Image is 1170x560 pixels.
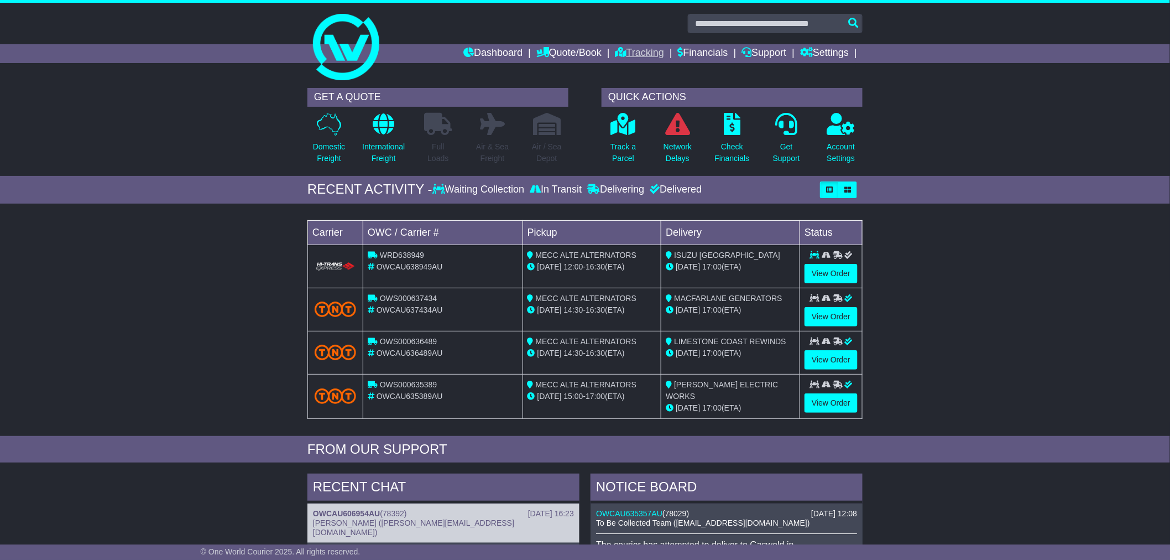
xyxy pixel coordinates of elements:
[678,44,728,63] a: Financials
[772,112,801,170] a: GetSupport
[536,251,637,260] span: MECC ALTE ALTERNATORS
[536,380,637,389] span: MECC ALTE ALTERNATORS
[827,112,856,170] a: AccountSettings
[714,112,750,170] a: CheckFinancials
[527,391,657,402] div: - (ETA)
[586,305,605,314] span: 16:30
[380,380,437,389] span: OWS000635389
[380,337,437,346] span: OWS000636489
[315,262,356,272] img: HiTrans.png
[805,350,858,370] a: View Order
[315,345,356,360] img: TNT_Domestic.png
[591,474,863,504] div: NOTICE BOARD
[564,392,583,401] span: 15:00
[377,262,443,271] span: OWCAU638949AU
[602,88,863,107] div: QUICK ACTIONS
[527,348,657,359] div: - (ETA)
[564,262,583,271] span: 12:00
[674,251,780,260] span: ISUZU [GEOGRAPHIC_DATA]
[307,442,863,458] div: FROM OUR SUPPORT
[527,261,657,273] div: - (ETA)
[586,349,605,357] span: 16:30
[315,302,356,317] img: TNT_Domestic.png
[380,294,437,303] span: OWS000637434
[536,44,602,63] a: Quote/Book
[308,220,363,245] td: Carrier
[615,44,664,63] a: Tracking
[363,220,523,245] td: OWC / Carrier #
[536,294,637,303] span: MECC ALTE ALTERNATORS
[665,509,687,518] span: 78029
[313,509,574,518] div: ( )
[610,141,636,164] p: Track a Parcel
[674,337,786,346] span: LIMESTONE COAST REWINDS
[676,305,700,314] span: [DATE]
[424,141,452,164] p: Full Loads
[432,184,527,196] div: Waiting Collection
[380,251,424,260] span: WRD638949
[307,88,568,107] div: GET A QUOTE
[663,112,692,170] a: NetworkDelays
[805,307,858,326] a: View Order
[383,509,404,518] span: 78392
[661,220,800,245] td: Delivery
[362,141,405,164] p: International Freight
[827,141,855,164] p: Account Settings
[307,474,579,504] div: RECENT CHAT
[312,112,346,170] a: DomesticFreight
[666,348,795,359] div: (ETA)
[666,380,778,401] span: [PERSON_NAME] ELECTRIC WORKS
[664,141,692,164] p: Network Delays
[537,305,562,314] span: [DATE]
[666,261,795,273] div: (ETA)
[742,44,787,63] a: Support
[362,112,405,170] a: InternationalFreight
[536,337,637,346] span: MECC ALTE ALTERNATORS
[596,509,662,518] a: OWCAU635357AU
[805,264,858,283] a: View Order
[537,392,562,401] span: [DATE]
[610,112,636,170] a: Track aParcel
[313,509,380,518] a: OWCAU606954AU
[702,305,722,314] span: 17:00
[313,518,514,537] span: [PERSON_NAME] ([PERSON_NAME][EMAIL_ADDRESS][DOMAIN_NAME])
[527,304,657,316] div: - (ETA)
[313,141,345,164] p: Domestic Freight
[666,304,795,316] div: (ETA)
[532,141,562,164] p: Air / Sea Depot
[537,349,562,357] span: [DATE]
[811,509,857,518] div: [DATE] 12:08
[800,220,863,245] td: Status
[674,294,782,303] span: MACFARLANE GENERATORS
[596,518,809,527] span: To Be Collected Team ([EMAIL_ADDRESS][DOMAIN_NAME])
[596,509,857,518] div: ( )
[702,262,722,271] span: 17:00
[307,182,432,198] div: RECENT ACTIVITY -
[523,220,661,245] td: Pickup
[201,547,361,556] span: © One World Courier 2025. All rights reserved.
[584,184,647,196] div: Delivering
[676,262,700,271] span: [DATE]
[676,349,700,357] span: [DATE]
[463,44,523,63] a: Dashboard
[773,141,800,164] p: Get Support
[586,262,605,271] span: 16:30
[702,403,722,412] span: 17:00
[805,393,858,413] a: View Order
[586,392,605,401] span: 17:00
[377,349,443,357] span: OWCAU636489AU
[702,349,722,357] span: 17:00
[647,184,702,196] div: Delivered
[527,184,584,196] div: In Transit
[666,402,795,414] div: (ETA)
[564,349,583,357] span: 14:30
[528,509,574,518] div: [DATE] 16:23
[537,262,562,271] span: [DATE]
[676,403,700,412] span: [DATE]
[377,305,443,314] span: OWCAU637434AU
[800,44,849,63] a: Settings
[377,392,443,401] span: OWCAU635389AU
[315,388,356,403] img: TNT_Domestic.png
[715,141,750,164] p: Check Financials
[476,141,509,164] p: Air & Sea Freight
